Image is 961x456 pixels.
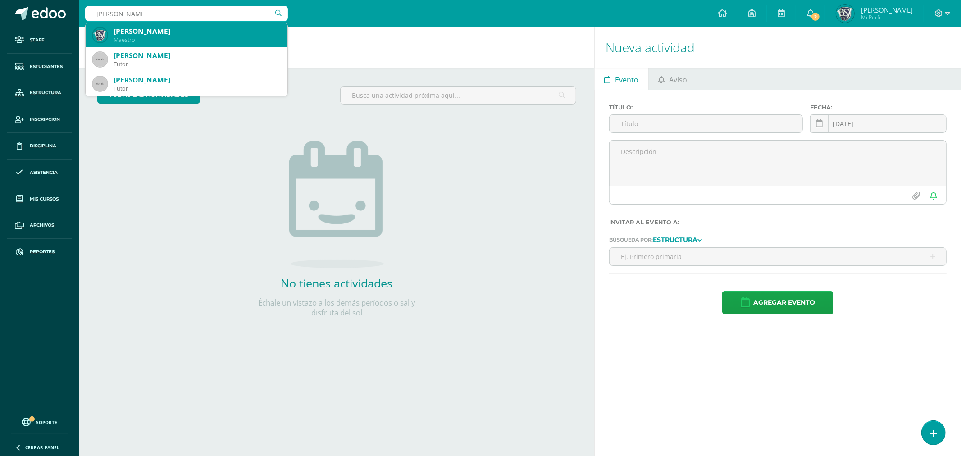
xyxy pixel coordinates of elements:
button: Agregar evento [722,291,833,314]
a: Soporte [11,415,68,428]
div: Maestro [114,36,280,44]
input: Fecha de entrega [811,115,946,132]
div: Tutor [114,60,280,68]
span: Búsqueda por: [609,237,653,243]
img: no_activities.png [289,141,384,268]
div: Tutor [114,85,280,92]
span: Evento [615,69,639,91]
span: Soporte [36,419,58,425]
strong: Estructura [653,236,697,244]
h1: Nueva actividad [606,27,950,68]
span: Disciplina [30,142,56,150]
a: Archivos [7,212,72,239]
input: Ej. Primero primaria [610,248,946,265]
span: Reportes [30,248,55,255]
span: Inscripción [30,116,60,123]
span: Estructura [30,89,61,96]
a: Asistencia [7,160,72,186]
p: Échale un vistazo a los demás períodos o sal y disfruta del sol [246,298,427,318]
a: Disciplina [7,133,72,160]
div: [PERSON_NAME] [114,27,280,36]
span: Agregar evento [753,292,815,314]
h2: No tienes actividades [246,275,427,291]
span: [PERSON_NAME] [861,5,913,14]
a: Reportes [7,239,72,265]
img: d5c8d16448259731d9230e5ecd375886.png [836,5,854,23]
a: Inscripción [7,106,72,133]
a: Aviso [649,68,697,90]
a: Estructura [7,80,72,107]
input: Título [610,115,802,132]
img: 45x45 [93,52,107,67]
span: Cerrar panel [25,444,59,451]
img: 45x45 [93,77,107,91]
label: Fecha: [810,104,947,111]
label: Título: [609,104,803,111]
span: 2 [811,12,820,22]
span: Aviso [670,69,688,91]
input: Busca un usuario... [85,6,288,21]
a: Mis cursos [7,186,72,213]
span: Estudiantes [30,63,63,70]
span: Staff [30,36,44,44]
a: Estructura [653,237,702,243]
h1: Actividades [90,27,583,68]
img: 92f9e14468566f89e5818136acd33899.png [93,28,107,42]
a: Evento [595,68,648,90]
span: Archivos [30,222,54,229]
div: [PERSON_NAME] [114,51,280,60]
span: Mi Perfil [861,14,913,21]
label: Invitar al evento a: [609,219,947,226]
span: Asistencia [30,169,58,176]
input: Busca una actividad próxima aquí... [341,87,575,104]
div: [PERSON_NAME] [114,75,280,85]
span: Mis cursos [30,196,59,203]
a: Staff [7,27,72,54]
a: Estudiantes [7,54,72,80]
